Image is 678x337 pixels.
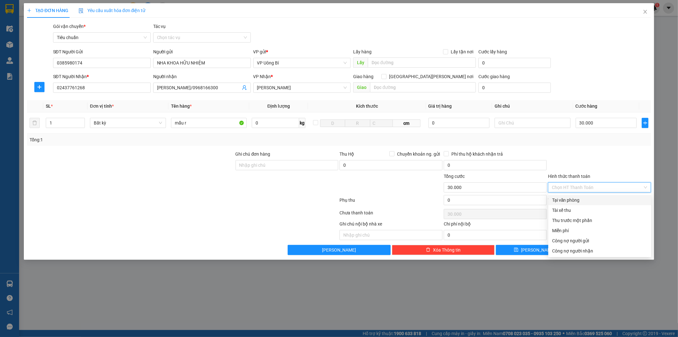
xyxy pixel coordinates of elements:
[552,197,647,204] div: Tại văn phòng
[548,236,651,246] div: Cước gửi hàng sẽ được ghi vào công nợ của người gửi
[548,246,651,256] div: Cước gửi hàng sẽ được ghi vào công nợ của người nhận
[53,48,151,55] div: SĐT Người Gửi
[353,74,373,79] span: Giao hàng
[492,100,573,112] th: Ghi chú
[552,207,647,214] div: Tài xế thu
[339,230,442,240] input: Nhập ghi chú
[322,246,356,253] span: [PERSON_NAME]
[171,118,247,128] input: VD: Bàn, Ghế
[27,8,31,13] span: plus
[387,73,476,80] span: [GEOGRAPHIC_DATA][PERSON_NAME] nơi
[7,3,60,17] strong: Công ty TNHH Phúc Xuyên
[478,74,510,79] label: Cước giao hàng
[236,160,339,170] input: Ghi chú đơn hàng
[478,49,507,54] label: Cước lấy hàng
[433,246,461,253] span: Xóa Thông tin
[552,247,647,254] div: Công nợ người nhận
[636,3,654,21] button: Close
[34,82,45,92] button: plus
[57,33,147,42] span: Tiêu chuẩn
[356,104,378,109] span: Kích thước
[428,104,452,109] span: Giá trị hàng
[339,152,354,157] span: Thu Hộ
[642,118,649,128] button: plus
[521,246,555,253] span: [PERSON_NAME]
[30,118,40,128] button: delete
[444,174,465,179] span: Tổng cước
[253,48,351,55] div: VP gửi
[53,24,86,29] span: Gói vận chuyển
[27,8,68,13] span: TẠO ĐƠN HÀNG
[288,245,391,255] button: [PERSON_NAME]
[394,151,442,158] span: Chuyển khoản ng. gửi
[339,197,443,208] div: Phụ thu
[257,58,347,68] span: VP Uông Bí
[552,237,647,244] div: Công nợ người gửi
[6,43,61,59] span: Gửi hàng Hạ Long: Hotline:
[339,220,442,230] div: Ghi chú nội bộ nhà xe
[3,18,64,41] span: Gửi hàng [GEOGRAPHIC_DATA]: Hotline:
[496,245,573,255] button: save[PERSON_NAME]
[428,118,490,128] input: 0
[642,120,648,125] span: plus
[3,24,64,35] strong: 024 3236 3236 -
[448,48,476,55] span: Lấy tận nơi
[576,104,598,109] span: Cước hàng
[320,119,346,127] input: D
[53,73,151,80] div: SĐT Người Nhận
[514,247,518,253] span: save
[253,74,271,79] span: VP Nhận
[171,104,192,109] span: Tên hàng
[345,119,370,127] input: R
[478,58,551,68] input: Cước lấy hàng
[90,104,114,109] span: Đơn vị tính
[449,151,505,158] span: Phí thu hộ khách nhận trả
[370,119,393,127] input: C
[552,227,647,234] div: Miễn phí
[339,209,443,220] div: Chưa thanh toán
[353,49,372,54] span: Lấy hàng
[267,104,290,109] span: Định lượng
[257,83,347,92] span: VP Dương Đình Nghệ
[370,82,476,92] input: Dọc đường
[426,247,430,253] span: delete
[548,174,590,179] label: Hình thức thanh toán
[392,245,495,255] button: deleteXóa Thông tin
[79,8,84,13] img: icon
[30,136,262,143] div: Tổng: 1
[353,57,368,68] span: Lấy
[368,57,476,68] input: Dọc đường
[444,220,547,230] div: Chi phí nội bộ
[79,8,146,13] span: Yêu cầu xuất hóa đơn điện tử
[478,83,551,93] input: Cước giao hàng
[153,24,166,29] label: Tác vụ
[242,85,247,90] span: user-add
[35,84,44,90] span: plus
[46,104,51,109] span: SL
[643,9,648,14] span: close
[236,152,271,157] label: Ghi chú đơn hàng
[153,48,251,55] div: Người gửi
[153,73,251,80] div: Người nhận
[552,217,647,224] div: Thu trước một phần
[393,119,421,127] span: cm
[353,82,370,92] span: Giao
[299,118,305,128] span: kg
[94,118,162,128] span: Bất kỳ
[13,30,64,41] strong: 0888 827 827 - 0848 827 827
[495,118,571,128] input: Ghi Chú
